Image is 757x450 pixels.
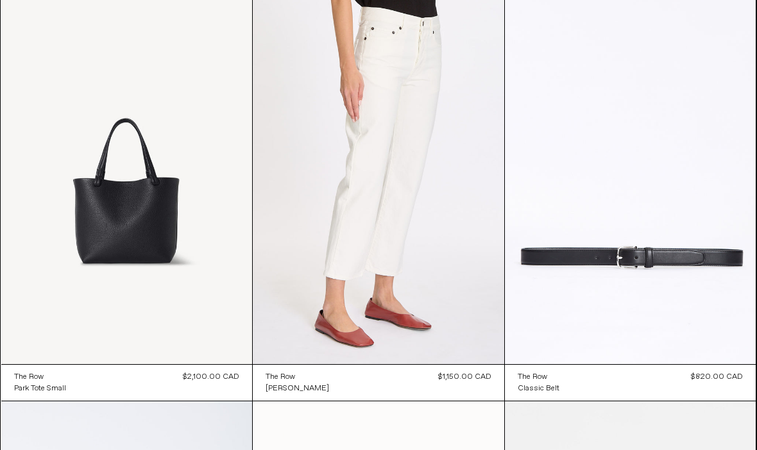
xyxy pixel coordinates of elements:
[266,383,329,394] a: [PERSON_NAME]
[14,371,66,383] a: The Row
[183,371,239,383] div: $2,100.00 CAD
[518,371,559,383] a: The Row
[518,372,547,383] div: The Row
[266,371,329,383] a: The Row
[266,372,295,383] div: The Row
[14,383,66,394] div: Park Tote Small
[14,372,44,383] div: The Row
[691,371,743,383] div: $820.00 CAD
[518,383,559,394] a: Classic Belt
[438,371,491,383] div: $1,150.00 CAD
[518,383,559,394] div: Classic Belt
[14,383,66,394] a: Park Tote Small
[266,383,329,394] div: [PERSON_NAME]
